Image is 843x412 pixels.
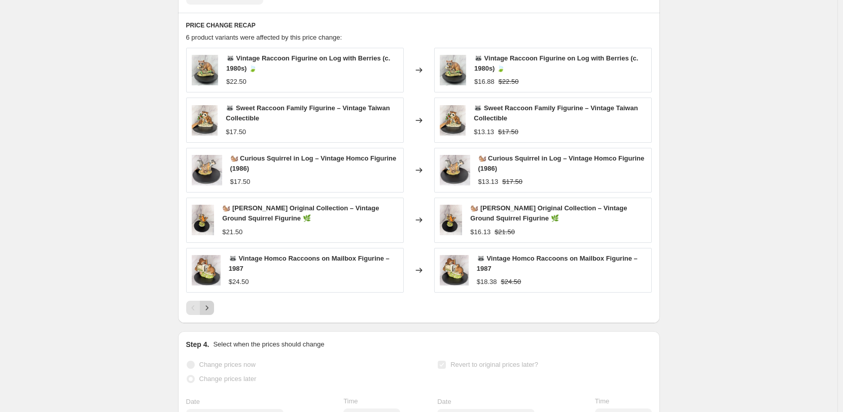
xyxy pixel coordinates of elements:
[477,277,497,287] div: $18.38
[199,375,257,383] span: Change prices later
[474,127,494,137] div: $13.13
[226,127,246,137] div: $17.50
[450,361,538,368] span: Revert to original prices later?
[229,277,249,287] div: $24.50
[499,77,519,87] strike: $22.50
[192,55,218,85] img: raccoon_1_80x.png
[192,155,222,185] img: squirrel_in_a_log_1_80x.png
[192,105,218,136] img: racoon_mom_and_baby_1_80x.png
[199,361,256,368] span: Change prices now
[192,205,215,235] img: chipmunk_1_80x.png
[474,54,638,72] span: 🦝 Vintage Raccoon Figurine on Log with Berries (c. 1980s) 🍃
[478,154,645,172] span: 🐿️ Curious Squirrel in Log – Vintage Homco Figurine (1986)
[226,77,247,87] div: $22.50
[470,204,627,222] span: 🐿️ [PERSON_NAME] Original Collection – Vintage Ground Squirrel Figurine 🌿
[222,227,242,237] div: $21.50
[501,277,521,287] strike: $24.50
[437,398,451,405] span: Date
[440,155,470,185] img: squirrel_in_a_log_1_80x.png
[474,77,495,87] div: $16.88
[498,127,518,137] strike: $17.50
[440,105,466,136] img: racoon_mom_and_baby_1_80x.png
[222,204,379,222] span: 🐿️ [PERSON_NAME] Original Collection – Vintage Ground Squirrel Figurine 🌿
[440,255,469,286] img: racoons_on_mailbox_1_80x.png
[343,397,358,405] span: Time
[226,104,390,122] span: 🦝 Sweet Raccoon Family Figurine – Vintage Taiwan Collectible
[230,177,251,187] div: $17.50
[186,34,342,41] span: 6 product variants were affected by this price change:
[440,55,466,85] img: raccoon_1_80x.png
[495,227,515,237] strike: $21.50
[229,255,390,272] span: 🦝 Vintage Homco Raccoons on Mailbox Figurine – 1987
[186,339,209,350] h2: Step 4.
[230,154,397,172] span: 🐿️ Curious Squirrel in Log – Vintage Homco Figurine (1986)
[226,54,390,72] span: 🦝 Vintage Raccoon Figurine on Log with Berries (c. 1980s) 🍃
[470,227,490,237] div: $16.13
[595,397,609,405] span: Time
[440,205,463,235] img: chipmunk_1_80x.png
[213,339,324,350] p: Select when the prices should change
[186,21,652,29] h6: PRICE CHANGE RECAP
[477,255,638,272] span: 🦝 Vintage Homco Raccoons on Mailbox Figurine – 1987
[186,301,214,315] nav: Pagination
[502,177,522,187] strike: $17.50
[478,177,499,187] div: $13.13
[186,398,200,405] span: Date
[474,104,638,122] span: 🦝 Sweet Raccoon Family Figurine – Vintage Taiwan Collectible
[192,255,221,286] img: racoons_on_mailbox_1_80x.png
[200,301,214,315] button: Next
